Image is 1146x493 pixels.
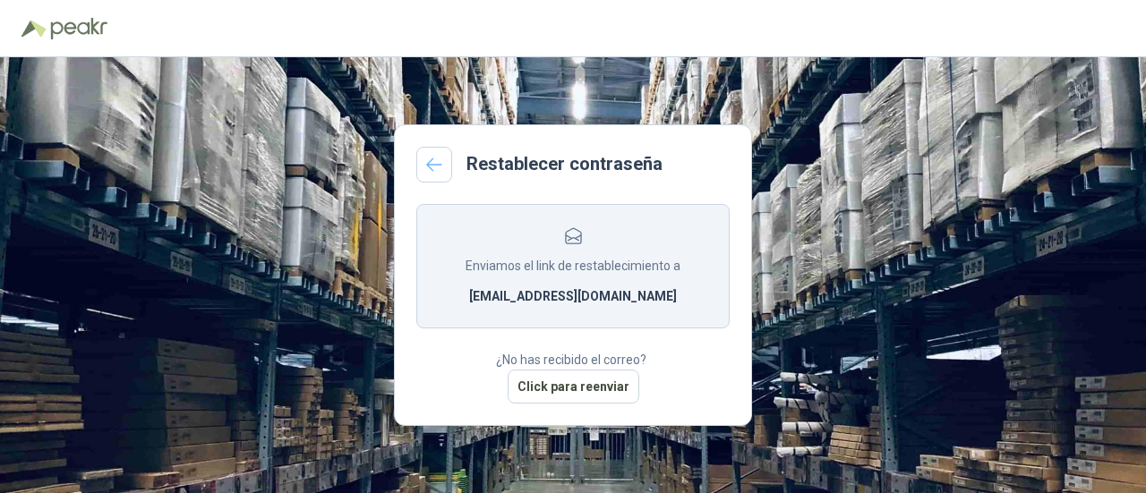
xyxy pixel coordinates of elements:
[496,350,650,370] p: ¿No has recibido el correo?
[466,256,680,276] p: Enviamos el link de restablecimiento a
[21,20,47,38] img: Logo
[469,286,677,306] b: [EMAIL_ADDRESS][DOMAIN_NAME]
[466,150,663,178] h2: Restablecer contraseña
[508,370,639,404] button: Click para reenviar
[50,18,107,39] img: Peakr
